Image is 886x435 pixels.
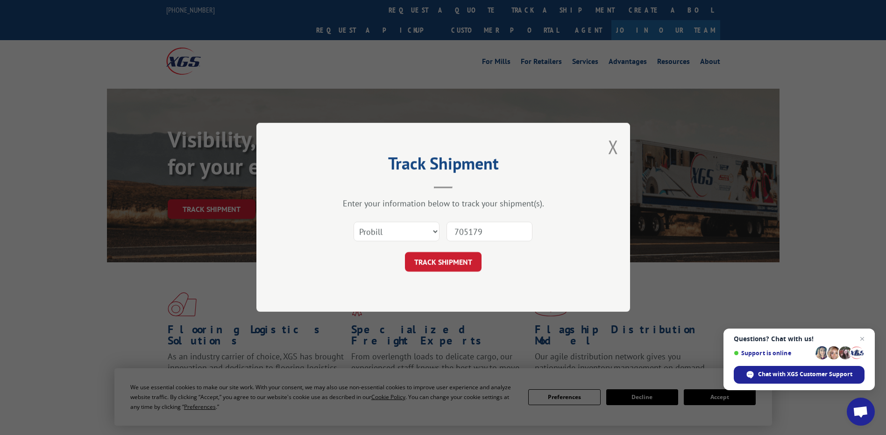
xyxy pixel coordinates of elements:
[758,370,852,379] span: Chat with XGS Customer Support
[847,398,875,426] div: Open chat
[734,335,865,343] span: Questions? Chat with us!
[447,222,532,242] input: Number(s)
[303,157,583,175] h2: Track Shipment
[303,198,583,209] div: Enter your information below to track your shipment(s).
[734,366,865,384] div: Chat with XGS Customer Support
[405,253,482,272] button: TRACK SHIPMENT
[608,134,618,159] button: Close modal
[734,350,812,357] span: Support is online
[857,333,868,344] span: Close chat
